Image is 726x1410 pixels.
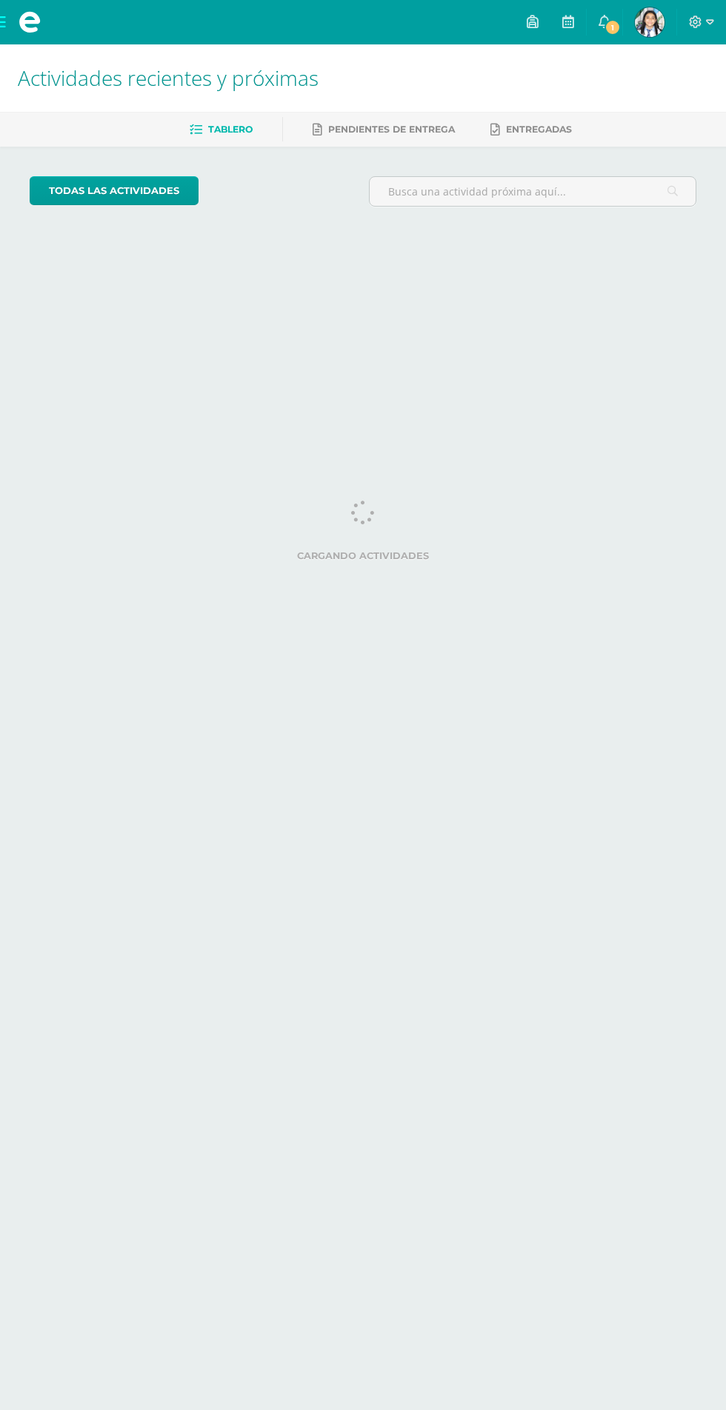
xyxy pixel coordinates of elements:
[208,124,253,135] span: Tablero
[190,118,253,141] a: Tablero
[370,177,696,206] input: Busca una actividad próxima aquí...
[605,19,621,36] span: 1
[328,124,455,135] span: Pendientes de entrega
[490,118,572,141] a: Entregadas
[30,176,199,205] a: todas las Actividades
[506,124,572,135] span: Entregadas
[18,64,319,92] span: Actividades recientes y próximas
[635,7,665,37] img: c8b2554278c2aa8190328a3408ea909e.png
[30,550,696,561] label: Cargando actividades
[313,118,455,141] a: Pendientes de entrega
